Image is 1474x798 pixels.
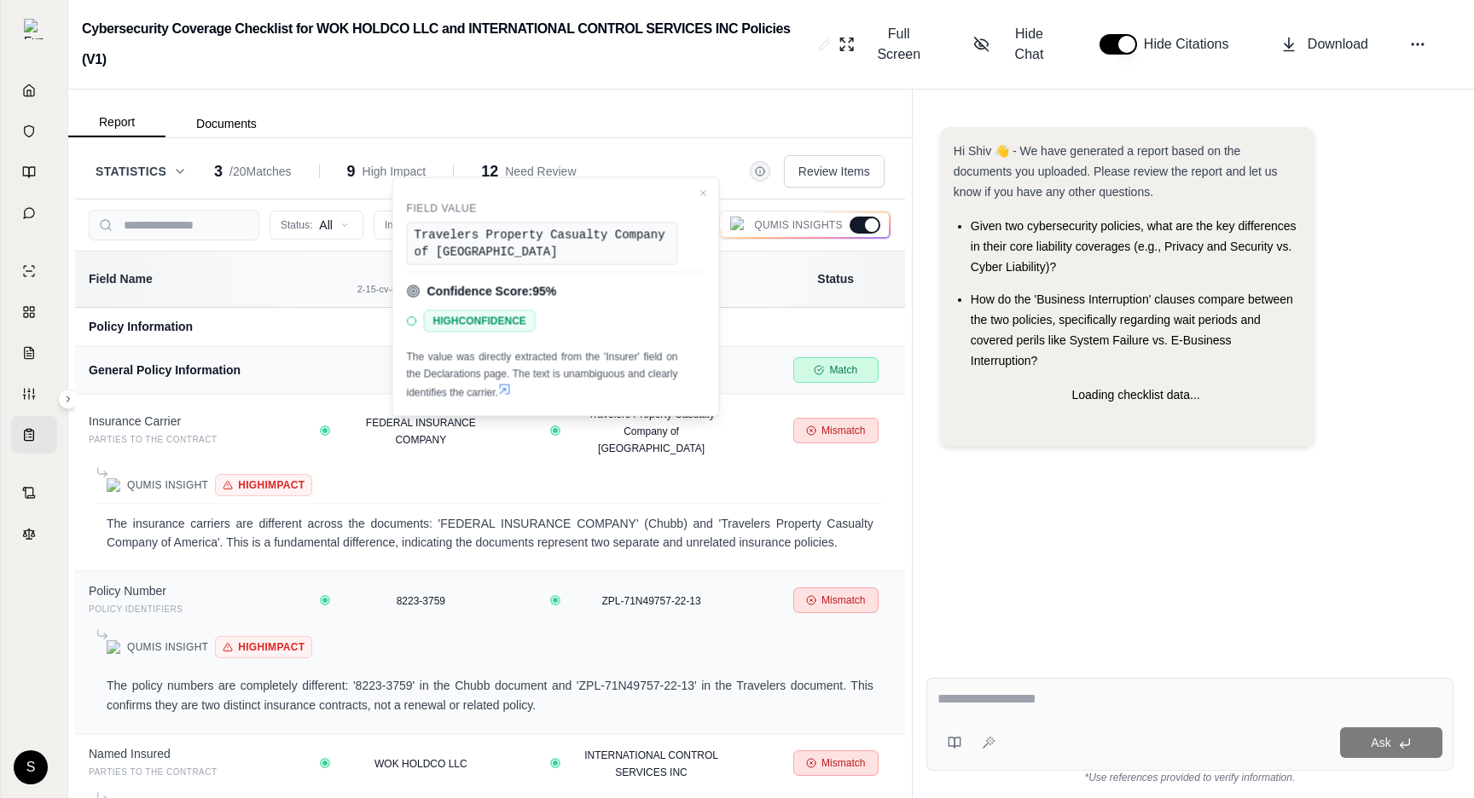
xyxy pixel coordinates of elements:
img: Qumis Logo [107,640,120,654]
span: Match [829,363,857,377]
button: Hide Chat [966,17,1065,72]
button: Expand sidebar [58,389,78,409]
span: HIGH CONFIDENCE [424,310,536,332]
div: Chubb [316,262,525,279]
span: Full Screen [866,24,932,65]
button: Close confidence details [695,185,712,202]
a: Legal Search Engine [11,515,57,552]
span: WOK HOLDCO LLC [374,758,467,770]
span: Travelers Property Casualty Company of [GEOGRAPHIC_DATA] [588,408,714,454]
div: Parties to the Contract [89,431,292,448]
img: Expand sidebar [24,19,44,39]
div: Policy Number [89,582,292,599]
div: Travelers Property Casualty Company of [GEOGRAPHIC_DATA] [407,223,678,265]
span: 8223-3759 [397,595,445,607]
button: Ask [1340,727,1442,758]
th: Field Name [75,252,305,307]
a: Single Policy [11,252,57,290]
button: View confidence details [322,760,328,766]
span: High Impact [238,640,305,654]
span: Mismatch [821,756,865,770]
button: Documents [165,110,287,137]
div: Insurance Carrier [89,413,292,430]
span: 3 [214,159,223,183]
div: Loading checklist data... [971,371,1302,419]
button: Review Items [784,155,885,188]
span: Impact: [385,218,418,232]
button: View confidence details [553,428,558,433]
a: Policy Comparisons [11,293,57,331]
button: Impact:All [374,211,502,240]
div: 2-15-cv-01322-SMM-1 8-1 C... [316,282,525,297]
span: The value was directly extracted from the 'Insurer' field on the Declarations page. The text is u... [407,351,678,399]
span: Given two cybersecurity policies, what are the key differences in their core liability coverages ... [971,219,1297,274]
span: Hi Shiv 👋 - We have generated a report based on the documents you uploaded. Please review the rep... [954,144,1278,199]
span: High Impact [363,163,427,180]
span: Hide Citations [1144,34,1239,55]
span: Confidence Score: 95 % [427,283,557,300]
div: S [14,750,48,784]
button: View confidence details [553,598,558,603]
button: Report [68,108,165,137]
button: View confidence details [322,428,328,433]
span: INTERNATIONAL CONTROL SERVICES INC [584,749,718,778]
div: General Policy Information [89,361,292,379]
p: The insurance carriers are different across the documents: 'FEDERAL INSURANCE COMPANY' (Chubb) an... [107,514,873,553]
th: Status [767,252,905,307]
span: 12 [481,159,498,183]
span: FEDERAL INSURANCE COMPANY [366,417,476,446]
div: Field Value [407,202,678,216]
a: Claim Coverage [11,334,57,372]
span: Status: [281,218,312,232]
button: Full Screen [832,17,939,72]
span: Statistics [96,163,166,180]
a: Home [11,72,57,109]
div: Parties to the Contract [89,764,292,781]
button: View confidence details [322,598,328,603]
a: Prompt Library [11,153,57,191]
button: Expand sidebar [17,12,51,46]
span: ZPL-71N49757-22-13 [602,595,701,607]
a: Coverage Table [11,416,57,454]
span: Mismatch [821,593,865,607]
a: Contract Analysis [11,474,57,512]
span: Qumis Insights [754,218,843,232]
span: How do the 'Business Interruption' clauses compare between the two policies, specifically regardi... [971,292,1293,367]
span: / 20 Matches [229,163,291,180]
div: *Use references provided to verify information. [926,771,1454,784]
span: Hide Chat [1000,24,1059,65]
h2: Cybersecurity Coverage Checklist for WOK HOLDCO LLC and INTERNATIONAL CONTROL SERVICES INC Polici... [82,14,811,75]
a: Custom Report [11,375,57,413]
span: Qumis Insight [127,640,208,654]
div: Named Insured [89,745,292,762]
a: Documents Vault [11,113,57,150]
a: Chat [11,194,57,232]
span: Need Review [505,163,576,180]
span: Mismatch [821,424,865,437]
span: Download [1308,34,1368,55]
span: All [319,217,333,234]
span: Review Items [798,163,870,180]
span: High Impact [238,478,305,492]
button: Status:All [270,211,363,240]
div: Policy Information [89,318,292,335]
p: The policy numbers are completely different: '8223-3759' in the Chubb document and 'ZPL-71N49757-... [107,676,873,715]
img: Qumis Logo [107,478,120,492]
div: Policy Identifiers [89,601,292,618]
img: Qumis Logo [730,217,747,234]
button: Download [1274,27,1375,61]
button: View confidence details [553,760,558,766]
span: Ask [1371,736,1390,749]
span: Qumis Insight [127,478,208,492]
button: Statistics [96,163,187,180]
span: 9 [347,159,356,183]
